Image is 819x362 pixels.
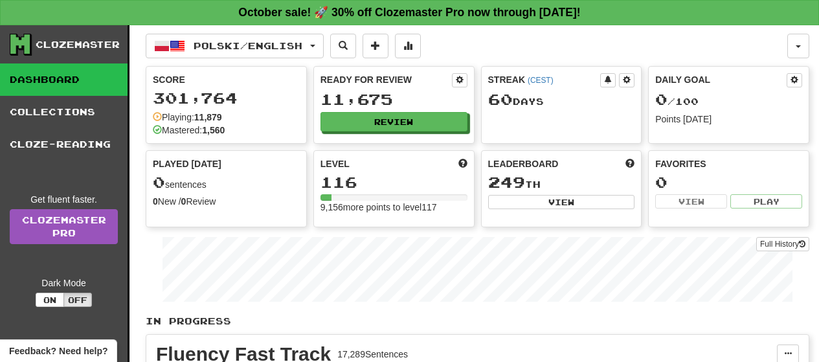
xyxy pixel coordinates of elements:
[756,237,809,251] button: Full History
[488,73,601,86] div: Streak
[320,174,467,190] div: 116
[36,293,64,307] button: On
[63,293,92,307] button: Off
[153,196,158,207] strong: 0
[153,90,300,106] div: 301,764
[153,173,165,191] span: 0
[655,174,802,190] div: 0
[10,209,118,244] a: ClozemasterPro
[146,315,809,328] p: In Progress
[202,125,225,135] strong: 1,560
[655,90,668,108] span: 0
[395,34,421,58] button: More stats
[488,195,635,209] button: View
[238,6,580,19] strong: October sale! 🚀 30% off Clozemaster Pro now through [DATE]!
[528,76,554,85] a: (CEST)
[488,157,559,170] span: Leaderboard
[153,174,300,191] div: sentences
[655,113,802,126] div: Points [DATE]
[153,157,221,170] span: Played [DATE]
[320,91,467,107] div: 11,675
[153,124,225,137] div: Mastered:
[153,195,300,208] div: New / Review
[10,277,118,289] div: Dark Mode
[194,40,302,51] span: Polski / English
[655,96,699,107] span: / 100
[655,194,727,209] button: View
[320,112,467,131] button: Review
[9,345,107,357] span: Open feedback widget
[488,173,525,191] span: 249
[181,196,186,207] strong: 0
[730,194,802,209] button: Play
[320,201,467,214] div: 9,156 more points to level 117
[320,157,350,170] span: Level
[194,112,222,122] strong: 11,879
[655,73,787,87] div: Daily Goal
[153,73,300,86] div: Score
[146,34,324,58] button: Polski/English
[655,157,802,170] div: Favorites
[488,174,635,191] div: th
[337,348,408,361] div: 17,289 Sentences
[36,38,120,51] div: Clozemaster
[153,111,222,124] div: Playing:
[363,34,388,58] button: Add sentence to collection
[458,157,467,170] span: Score more points to level up
[330,34,356,58] button: Search sentences
[488,91,635,108] div: Day s
[10,193,118,206] div: Get fluent faster.
[488,90,513,108] span: 60
[625,157,634,170] span: This week in points, UTC
[320,73,452,86] div: Ready for Review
